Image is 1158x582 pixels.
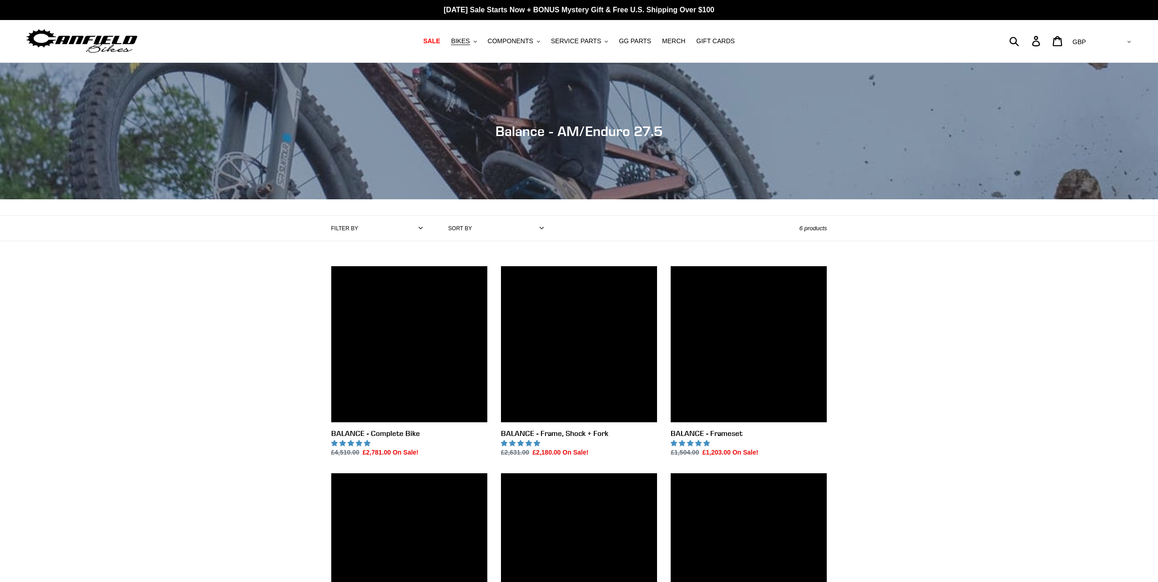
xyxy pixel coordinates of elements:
a: GG PARTS [614,35,656,47]
a: MERCH [657,35,690,47]
img: Canfield Bikes [25,27,139,56]
input: Search [1014,31,1037,51]
button: BIKES [446,35,481,47]
span: 6 products [799,225,827,232]
span: SALE [423,37,440,45]
a: GIFT CARDS [692,35,739,47]
span: Balance - AM/Enduro 27.5 [496,123,662,139]
span: GG PARTS [619,37,651,45]
button: SERVICE PARTS [546,35,612,47]
span: GIFT CARDS [696,37,735,45]
a: SALE [419,35,445,47]
span: BIKES [451,37,470,45]
button: COMPONENTS [483,35,545,47]
span: MERCH [662,37,685,45]
span: SERVICE PARTS [551,37,601,45]
label: Sort by [448,224,472,233]
span: COMPONENTS [488,37,533,45]
label: Filter by [331,224,359,233]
